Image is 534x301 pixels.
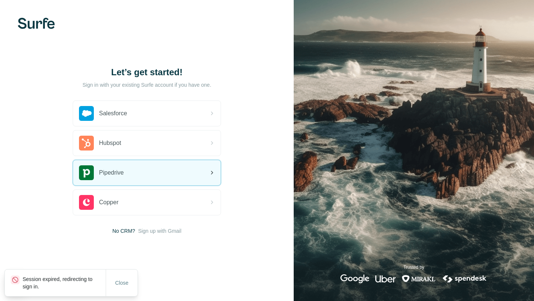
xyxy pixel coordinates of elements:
[402,274,436,283] img: mirakl's logo
[138,227,181,235] button: Sign up with Gmail
[442,274,488,283] img: spendesk's logo
[340,274,369,283] img: google's logo
[79,106,94,121] img: salesforce's logo
[99,139,121,148] span: Hubspot
[79,165,94,180] img: pipedrive's logo
[99,198,118,207] span: Copper
[23,275,106,290] p: Session expired, redirecting to sign in.
[99,109,127,118] span: Salesforce
[73,66,221,78] h1: Let’s get started!
[79,136,94,150] img: hubspot's logo
[82,81,211,89] p: Sign in with your existing Surfe account if you have one.
[112,227,135,235] span: No CRM?
[403,264,424,271] p: Trusted by
[79,195,94,210] img: copper's logo
[18,18,55,29] img: Surfe's logo
[110,276,134,290] button: Close
[375,274,396,283] img: uber's logo
[99,168,124,177] span: Pipedrive
[115,279,129,287] span: Close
